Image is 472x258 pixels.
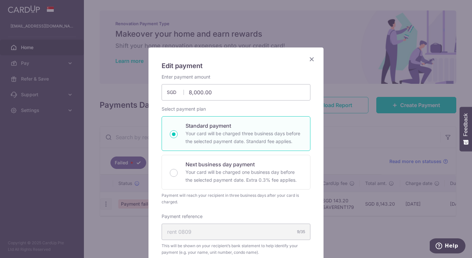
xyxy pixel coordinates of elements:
p: Your card will be charged one business day before the selected payment date. Extra 0.3% fee applies. [186,168,302,184]
iframe: Opens a widget where you can find more information [430,238,465,255]
p: Standard payment [186,122,302,130]
button: Close [308,55,316,63]
div: 9/35 [297,229,305,235]
div: Payment will reach your recipient in three business days after your card is charged. [162,192,310,205]
span: SGD [167,89,184,96]
input: 0.00 [162,84,310,101]
label: Enter payment amount [162,74,210,80]
span: This will be shown on your recipient’s bank statement to help identify your payment (e.g. your na... [162,243,310,256]
label: Select payment plan [162,106,206,112]
h5: Edit payment [162,61,310,71]
span: Feedback [463,113,469,136]
label: Payment reference [162,213,203,220]
button: Feedback - Show survey [460,107,472,151]
p: Next business day payment [186,160,302,168]
p: Your card will be charged three business days before the selected payment date. Standard fee appl... [186,130,302,145]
